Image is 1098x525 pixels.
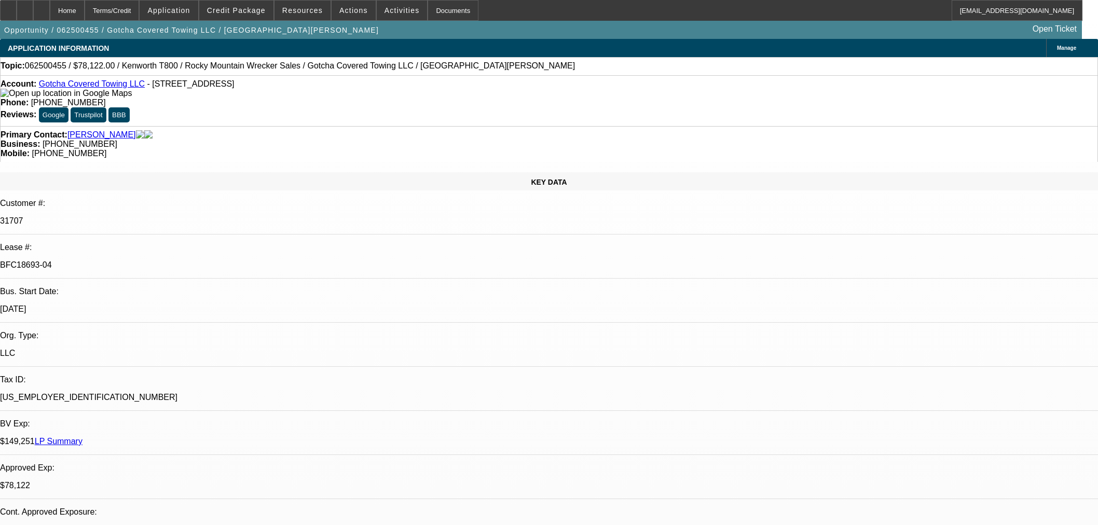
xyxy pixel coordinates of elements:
[282,6,323,15] span: Resources
[1057,45,1076,51] span: Manage
[1,110,36,119] strong: Reviews:
[1,140,40,148] strong: Business:
[207,6,266,15] span: Credit Package
[39,79,145,88] a: Gotcha Covered Towing LLC
[39,107,68,122] button: Google
[67,130,136,140] a: [PERSON_NAME]
[531,178,567,186] span: KEY DATA
[35,437,83,446] a: LP Summary
[1,89,132,98] img: Open up location in Google Maps
[136,130,144,140] img: facebook-icon.png
[147,6,190,15] span: Application
[1,98,29,107] strong: Phone:
[1,79,36,88] strong: Account:
[199,1,273,20] button: Credit Package
[144,130,153,140] img: linkedin-icon.png
[1028,20,1081,38] a: Open Ticket
[377,1,428,20] button: Activities
[385,6,420,15] span: Activities
[140,1,198,20] button: Application
[332,1,376,20] button: Actions
[71,107,106,122] button: Trustpilot
[1,89,132,98] a: View Google Maps
[339,6,368,15] span: Actions
[1,61,25,71] strong: Topic:
[147,79,235,88] span: - [STREET_ADDRESS]
[108,107,130,122] button: BBB
[4,26,379,34] span: Opportunity / 062500455 / Gotcha Covered Towing LLC / [GEOGRAPHIC_DATA][PERSON_NAME]
[32,149,106,158] span: [PHONE_NUMBER]
[274,1,331,20] button: Resources
[43,140,117,148] span: [PHONE_NUMBER]
[31,98,106,107] span: [PHONE_NUMBER]
[8,44,109,52] span: APPLICATION INFORMATION
[25,61,575,71] span: 062500455 / $78,122.00 / Kenworth T800 / Rocky Mountain Wrecker Sales / Gotcha Covered Towing LLC...
[1,149,30,158] strong: Mobile:
[1,130,67,140] strong: Primary Contact:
